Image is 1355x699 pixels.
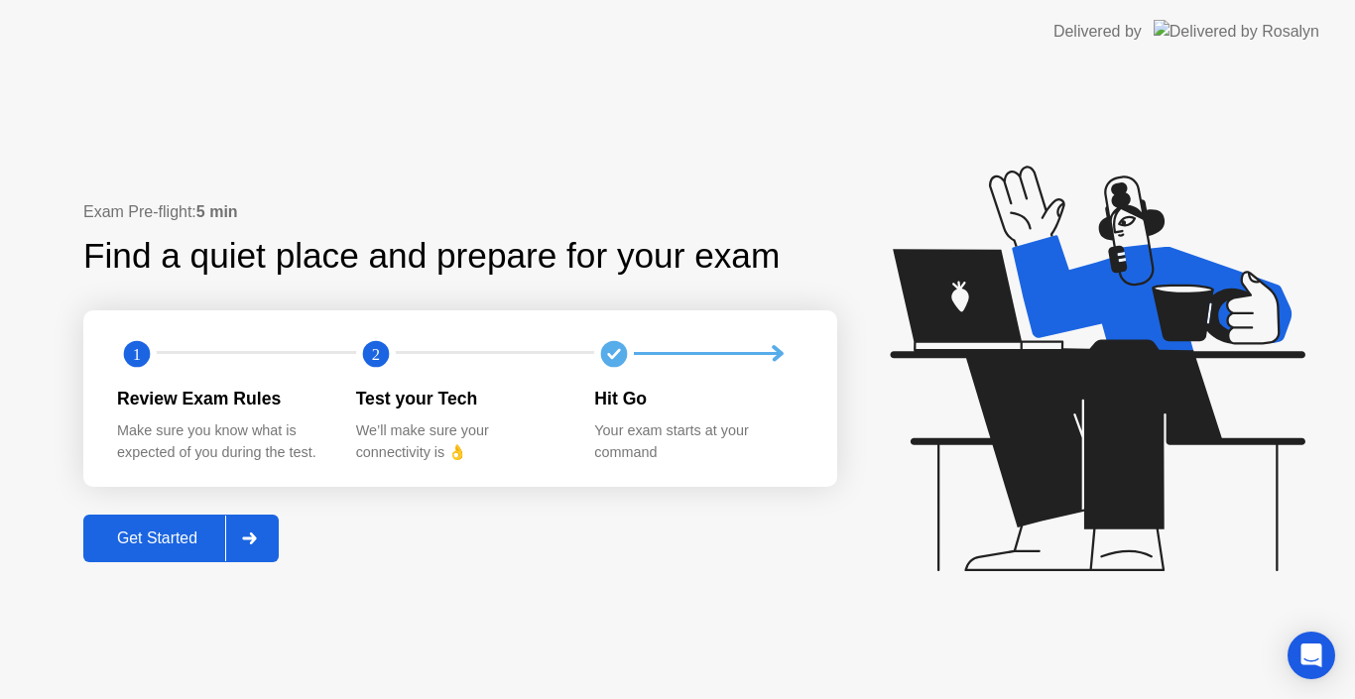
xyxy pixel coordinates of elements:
[356,420,563,463] div: We’ll make sure your connectivity is 👌
[1053,20,1142,44] div: Delivered by
[117,420,324,463] div: Make sure you know what is expected of you during the test.
[117,386,324,411] div: Review Exam Rules
[83,230,783,283] div: Find a quiet place and prepare for your exam
[356,386,563,411] div: Test your Tech
[372,344,380,363] text: 2
[594,386,801,411] div: Hit Go
[196,203,238,220] b: 5 min
[83,200,837,224] div: Exam Pre-flight:
[1154,20,1319,43] img: Delivered by Rosalyn
[133,344,141,363] text: 1
[89,529,225,547] div: Get Started
[83,515,279,562] button: Get Started
[1288,632,1335,679] div: Open Intercom Messenger
[594,420,801,463] div: Your exam starts at your command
